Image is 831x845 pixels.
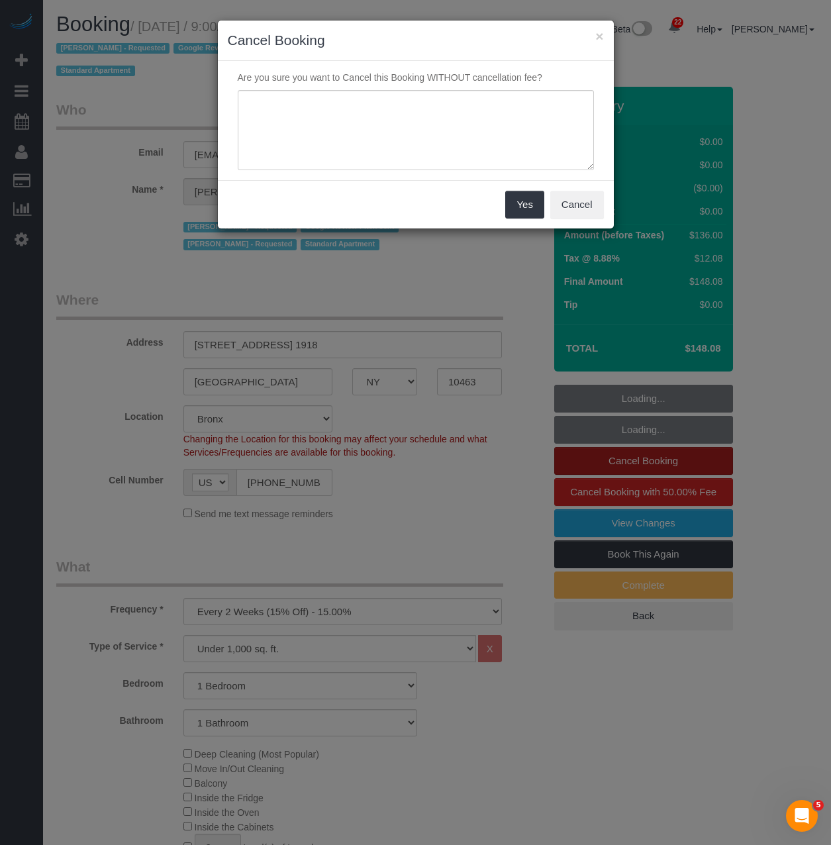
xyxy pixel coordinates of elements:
p: Are you sure you want to Cancel this Booking WITHOUT cancellation fee? [228,71,604,84]
button: Cancel [550,191,604,219]
sui-modal: Cancel Booking [218,21,614,228]
iframe: Intercom live chat [786,800,818,832]
button: Yes [505,191,544,219]
button: × [595,29,603,43]
span: 5 [813,800,824,811]
h3: Cancel Booking [228,30,604,50]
